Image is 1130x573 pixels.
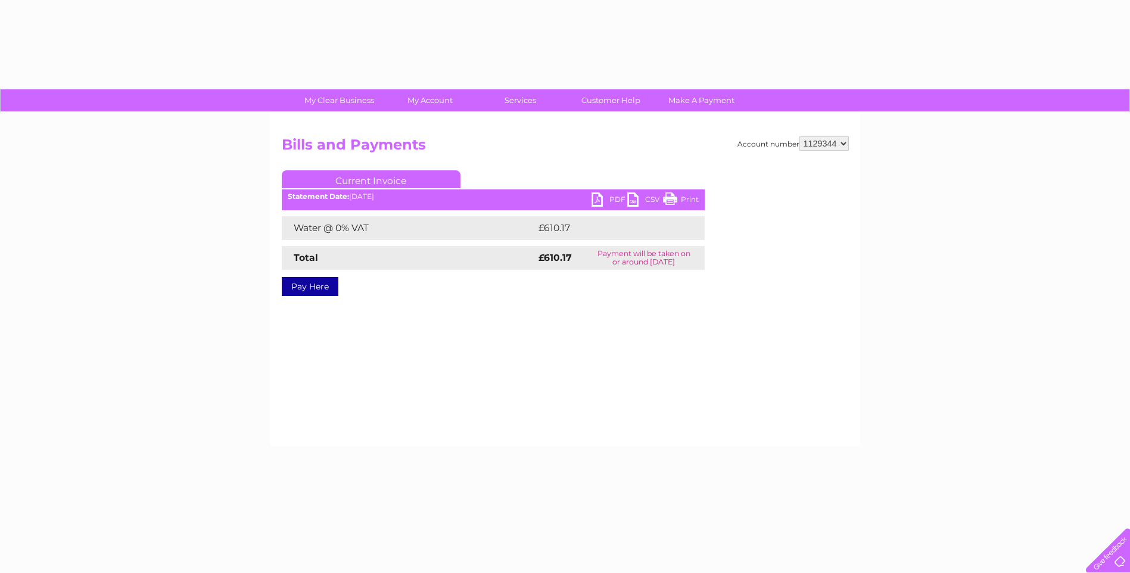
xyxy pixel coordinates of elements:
[282,192,705,201] div: [DATE]
[471,89,569,111] a: Services
[282,277,338,296] a: Pay Here
[288,192,349,201] b: Statement Date:
[538,252,572,263] strong: £610.17
[652,89,751,111] a: Make A Payment
[663,192,699,210] a: Print
[282,170,460,188] a: Current Invoice
[294,252,318,263] strong: Total
[592,192,627,210] a: PDF
[627,192,663,210] a: CSV
[290,89,388,111] a: My Clear Business
[583,246,704,270] td: Payment will be taken on or around [DATE]
[282,136,849,159] h2: Bills and Payments
[282,216,536,240] td: Water @ 0% VAT
[536,216,681,240] td: £610.17
[381,89,479,111] a: My Account
[737,136,849,151] div: Account number
[562,89,660,111] a: Customer Help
